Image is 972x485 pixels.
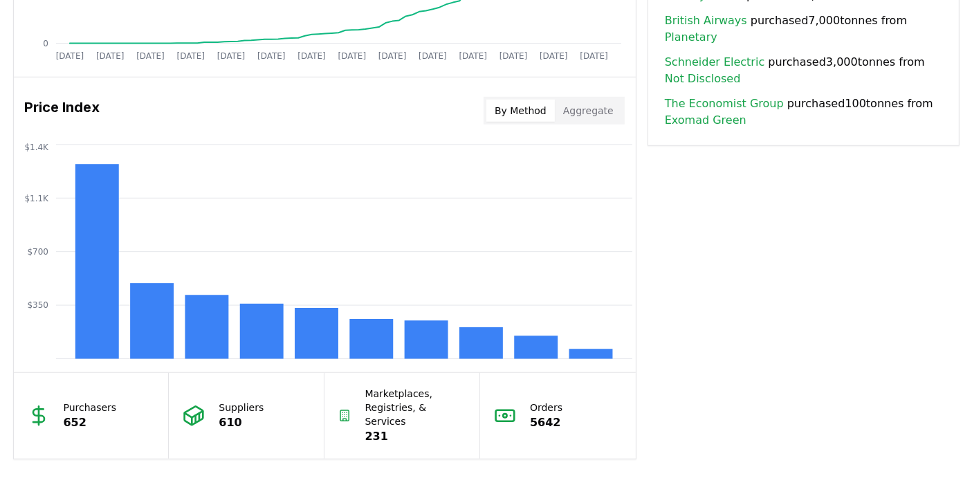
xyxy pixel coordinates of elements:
[555,100,622,122] button: Aggregate
[665,71,741,87] a: Not Disclosed
[176,51,205,61] tspan: [DATE]
[580,51,608,61] tspan: [DATE]
[217,51,245,61] tspan: [DATE]
[297,51,326,61] tspan: [DATE]
[27,301,48,311] tspan: $350
[665,12,747,29] a: British Airways
[530,414,562,431] p: 5642
[24,143,49,152] tspan: $1.4K
[24,194,49,203] tspan: $1.1K
[459,51,487,61] tspan: [DATE]
[338,51,366,61] tspan: [DATE]
[64,414,117,431] p: 652
[530,401,562,414] p: Orders
[136,51,165,61] tspan: [DATE]
[419,51,447,61] tspan: [DATE]
[665,112,746,129] a: Exomad Green
[665,95,784,112] a: The Economist Group
[540,51,568,61] tspan: [DATE]
[665,95,942,129] span: purchased 100 tonnes from
[486,100,555,122] button: By Method
[219,401,264,414] p: Suppliers
[95,51,124,61] tspan: [DATE]
[665,54,942,87] span: purchased 3,000 tonnes from
[665,29,717,46] a: Planetary
[378,51,407,61] tspan: [DATE]
[499,51,528,61] tspan: [DATE]
[25,97,100,125] h3: Price Index
[257,51,286,61] tspan: [DATE]
[64,401,117,414] p: Purchasers
[27,247,48,257] tspan: $700
[365,387,466,428] p: Marketplaces, Registries, & Services
[55,51,84,61] tspan: [DATE]
[665,12,942,46] span: purchased 7,000 tonnes from
[219,414,264,431] p: 610
[665,54,764,71] a: Schneider Electric
[365,428,466,445] p: 231
[43,39,48,48] tspan: 0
